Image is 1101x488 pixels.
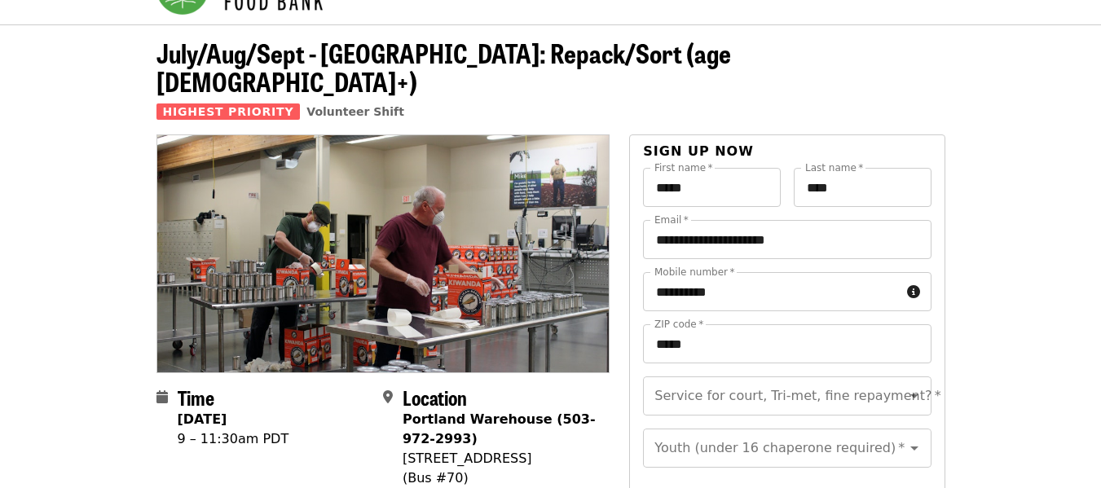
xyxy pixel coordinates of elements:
img: July/Aug/Sept - Portland: Repack/Sort (age 16+) organized by Oregon Food Bank [157,135,610,371]
input: Last name [794,168,931,207]
i: calendar icon [156,389,168,405]
button: Open [903,385,926,407]
span: July/Aug/Sept - [GEOGRAPHIC_DATA]: Repack/Sort (age [DEMOGRAPHIC_DATA]+) [156,33,731,100]
label: Mobile number [654,267,734,277]
input: Email [643,220,931,259]
i: circle-info icon [907,284,920,300]
label: Last name [805,163,863,173]
button: Open [903,437,926,459]
input: ZIP code [643,324,931,363]
span: Time [178,383,214,411]
input: Mobile number [643,272,900,311]
input: First name [643,168,781,207]
span: Sign up now [643,143,754,159]
strong: [DATE] [178,411,227,427]
strong: Portland Warehouse (503-972-2993) [403,411,596,446]
span: Highest Priority [156,103,301,120]
label: Email [654,215,689,225]
i: map-marker-alt icon [383,389,393,405]
span: Location [403,383,467,411]
div: (Bus #70) [403,468,597,488]
div: [STREET_ADDRESS] [403,449,597,468]
div: 9 – 11:30am PDT [178,429,289,449]
a: Volunteer Shift [306,105,404,118]
label: First name [654,163,713,173]
label: ZIP code [654,319,703,329]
